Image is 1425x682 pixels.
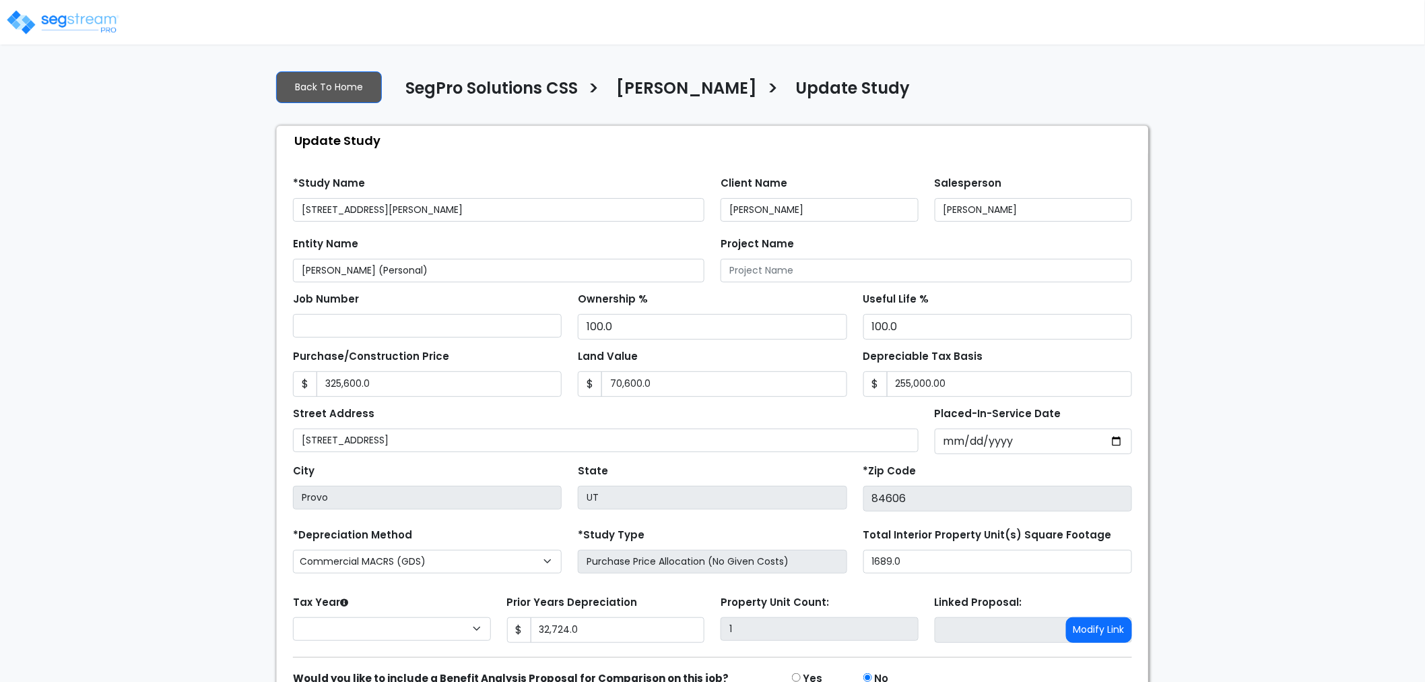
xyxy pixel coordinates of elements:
label: *Study Type [578,528,644,543]
input: Project Name [721,259,1132,282]
label: Entity Name [293,237,358,252]
label: Ownership % [578,292,648,307]
input: Land Value [601,371,847,397]
label: Linked Proposal: [935,595,1022,611]
input: Street Address [293,429,919,452]
input: Ownership [578,314,847,340]
a: Back To Home [276,71,382,103]
h4: Update Study [795,79,910,102]
label: State [578,464,608,479]
label: Useful Life % [863,292,929,307]
label: Land Value [578,349,638,365]
input: Purchase or Construction Price [317,371,562,397]
label: Tax Year [293,595,348,611]
label: *Zip Code [863,464,917,479]
h3: > [767,77,778,104]
input: Building Count [721,617,919,641]
input: Depreciation [863,314,1132,340]
input: 0.00 [531,617,705,643]
input: Zip Code [863,486,1132,511]
label: Client Name [721,176,787,191]
label: Placed-In-Service Date [935,406,1061,422]
label: City [293,464,314,479]
h4: [PERSON_NAME] [616,79,757,102]
h4: SegPro Solutions CSS [405,79,578,102]
label: Street Address [293,406,374,422]
span: $ [863,371,888,397]
label: Total Interior Property Unit(s) Square Footage [863,528,1112,543]
span: $ [293,371,317,397]
label: *Depreciation Method [293,528,412,543]
input: Study Name [293,198,704,222]
img: logo_pro_r.png [5,9,120,36]
input: Entity Name [293,259,704,282]
a: Update Study [785,79,910,107]
input: Client Name [721,198,919,222]
a: SegPro Solutions CSS [395,79,578,107]
label: Salesperson [935,176,1002,191]
a: [PERSON_NAME] [606,79,757,107]
span: $ [507,617,531,643]
input: total square foot [863,550,1132,573]
label: Project Name [721,237,794,252]
button: Modify Link [1066,617,1132,643]
input: 0.00 [887,371,1132,397]
label: Depreciable Tax Basis [863,349,983,365]
label: Prior Years Depreciation [507,595,638,611]
div: Update Study [284,126,1148,155]
label: Job Number [293,292,359,307]
label: Property Unit Count: [721,595,829,611]
label: *Study Name [293,176,365,191]
h3: > [588,77,599,104]
span: $ [578,371,602,397]
label: Purchase/Construction Price [293,349,449,365]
